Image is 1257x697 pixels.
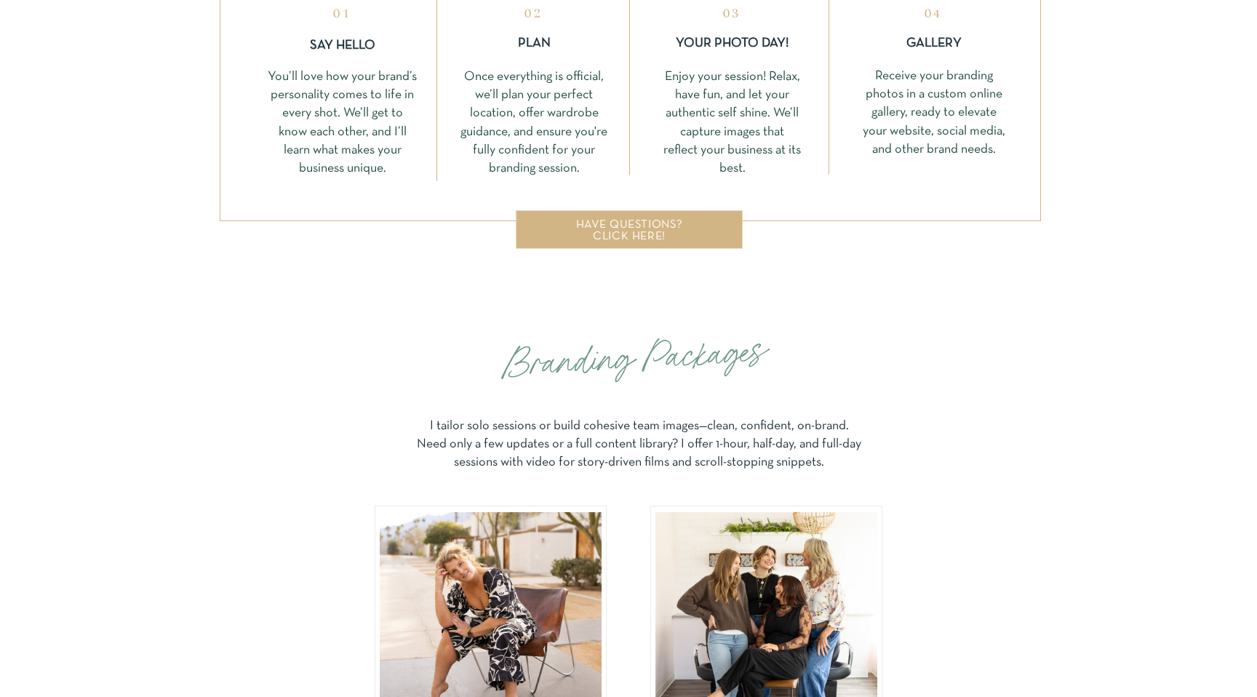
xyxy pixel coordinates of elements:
[518,37,551,49] b: PLAN
[503,326,775,383] h2: Branding Packages
[658,7,807,23] p: 03
[532,219,726,230] a: have questions?click here!
[459,7,608,23] p: 02
[415,417,863,477] div: I tailor solo sessions or build cohesive team images—clean, confident, on-brand. Need only a few ...
[906,37,962,49] b: GALLERY
[532,219,726,230] div: have questions? click here!
[676,37,789,49] b: YOUR PHOTO DAY!
[662,68,802,177] p: Enjoy your session! Relax, have fun, and let your authentic self shine. We’ll capture images that...
[310,39,375,52] b: SAY HELLO
[268,68,417,180] p: You’ll love how your brand’s personality comes to life in every shot. We’ll get to know each othe...
[859,7,1008,23] p: 04
[268,7,417,23] p: 01
[862,67,1006,175] p: Receive your branding photos in a custom online gallery, ready to elevate your website, social me...
[460,68,608,174] p: Once everything is official, we’ll plan your perfect location, offer wardrobe guidance, and ensur...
